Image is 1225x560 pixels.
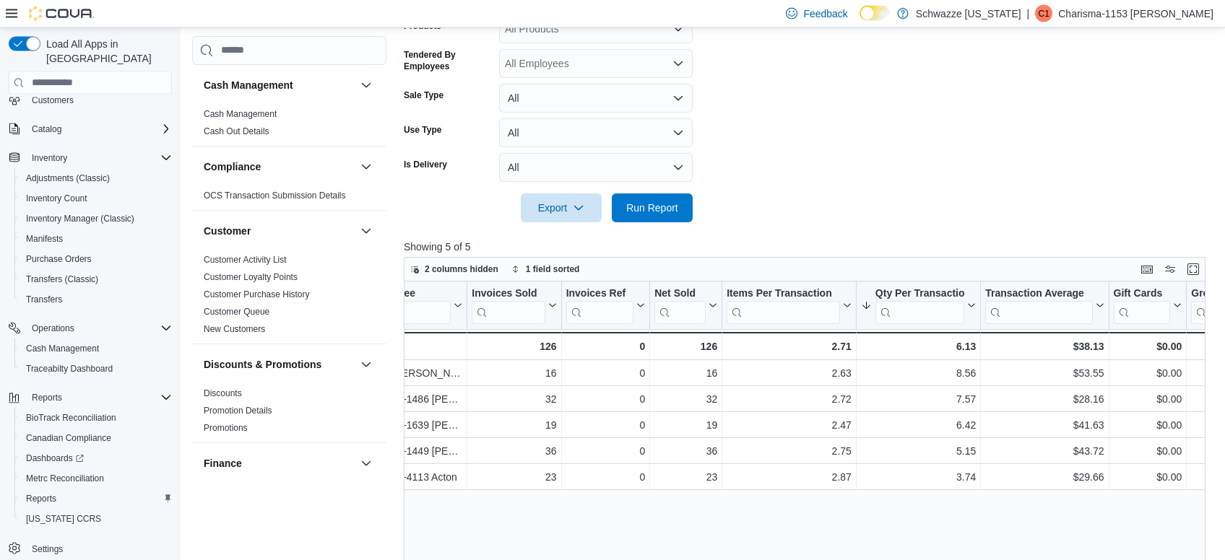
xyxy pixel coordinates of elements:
div: 0 [566,364,646,382]
span: Customers [32,95,74,106]
a: Customers [26,92,79,109]
div: Cash Management [192,105,386,146]
div: [PERSON_NAME]-4113 Acton [320,468,462,486]
div: 0 [566,442,646,460]
a: BioTrack Reconciliation [20,409,122,426]
div: Totals [319,338,462,355]
h3: Customer [204,224,251,238]
div: 2.72 [727,390,852,408]
h3: Finance [204,456,242,471]
div: 126 [654,338,717,355]
span: OCS Transaction Submission Details [204,190,346,201]
div: Charisma-1153 Cobos [1035,5,1052,22]
button: Invoices Sold [472,286,556,323]
div: 32 [654,390,717,408]
p: | [1027,5,1030,22]
span: Canadian Compliance [20,429,172,447]
a: Dashboards [14,448,178,468]
div: 126 [472,338,556,355]
button: All [499,153,693,182]
button: 1 field sorted [506,261,586,278]
button: Cash Management [204,78,355,92]
div: Gift Card Sales [1113,286,1170,323]
span: Canadian Compliance [26,432,111,444]
span: Dashboards [20,450,172,467]
a: Cash Out Details [204,126,269,136]
div: [PERSON_NAME]-1639 [PERSON_NAME] [320,416,462,434]
label: Sale Type [404,89,443,101]
span: Traceabilty Dashboard [26,363,113,375]
div: 5.15 [861,442,976,460]
button: Catalog [26,121,67,138]
a: Metrc Reconciliation [20,470,110,487]
button: Invoices Ref [566,286,646,323]
span: BioTrack Reconciliation [20,409,172,426]
p: Schwazze [US_STATE] [916,5,1021,22]
button: Operations [3,318,178,338]
button: Finance [358,455,375,472]
span: Inventory Manager (Classic) [26,213,134,224]
span: Operations [32,323,74,334]
span: Purchase Orders [20,250,172,268]
h3: Cash Management [204,78,293,92]
div: 2.87 [727,468,852,486]
span: Dark Mode [860,21,860,22]
a: Promotion Details [204,406,272,416]
a: Inventory Manager (Classic) [20,210,140,227]
button: Transfers (Classic) [14,269,178,289]
div: 0 [566,390,646,408]
span: Customers [26,91,172,109]
label: Use Type [404,124,441,136]
span: New Customers [204,323,265,335]
div: Qty Per Transaction [875,286,964,300]
div: 19 [472,416,556,434]
span: Catalog [32,123,61,135]
span: BioTrack Reconciliation [26,412,116,424]
button: Gift Cards [1113,286,1182,323]
span: Inventory Manager (Classic) [20,210,172,227]
button: Canadian Compliance [14,428,178,448]
p: Charisma-1153 [PERSON_NAME] [1058,5,1213,22]
a: Customer Loyalty Points [204,272,298,282]
button: Customer [204,224,355,238]
button: Inventory [26,149,73,167]
div: $0.00 [1114,416,1182,434]
a: Reports [20,490,62,507]
a: Promotions [204,423,248,433]
button: Reports [3,388,178,408]
span: Cash Out Details [204,126,269,137]
span: Traceabilty Dashboard [20,360,172,377]
button: Finance [204,456,355,471]
div: 2.63 [727,364,852,382]
a: Transfers (Classic) [20,271,104,288]
span: C1 [1039,5,1049,22]
button: Compliance [204,159,355,174]
span: Inventory [26,149,172,167]
span: Reports [26,493,56,504]
div: [PERSON_NAME]-1449 [PERSON_NAME] [320,442,462,460]
div: 0 [566,338,646,355]
button: Operations [26,320,80,337]
div: Finance [192,484,386,524]
span: Customer Queue [204,306,269,318]
span: Cash Management [204,108,277,120]
button: Settings [3,538,178,559]
span: Catalog [26,121,172,138]
button: Inventory Manager (Classic) [14,209,178,229]
p: Showing 5 of 5 [404,240,1213,254]
button: Open list of options [672,58,684,69]
div: 19 [654,416,717,434]
button: All [499,118,693,147]
button: Cash Management [14,338,178,359]
div: 36 [472,442,556,460]
button: Enter fullscreen [1185,261,1202,278]
span: Run Report [626,201,678,215]
button: Compliance [358,158,375,175]
div: $29.66 [985,468,1104,486]
div: 2.75 [727,442,852,460]
div: Net Sold [654,286,706,300]
span: Transfers (Classic) [26,274,98,285]
div: 23 [472,468,556,486]
span: Settings [32,543,63,555]
span: Discounts [204,388,242,399]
